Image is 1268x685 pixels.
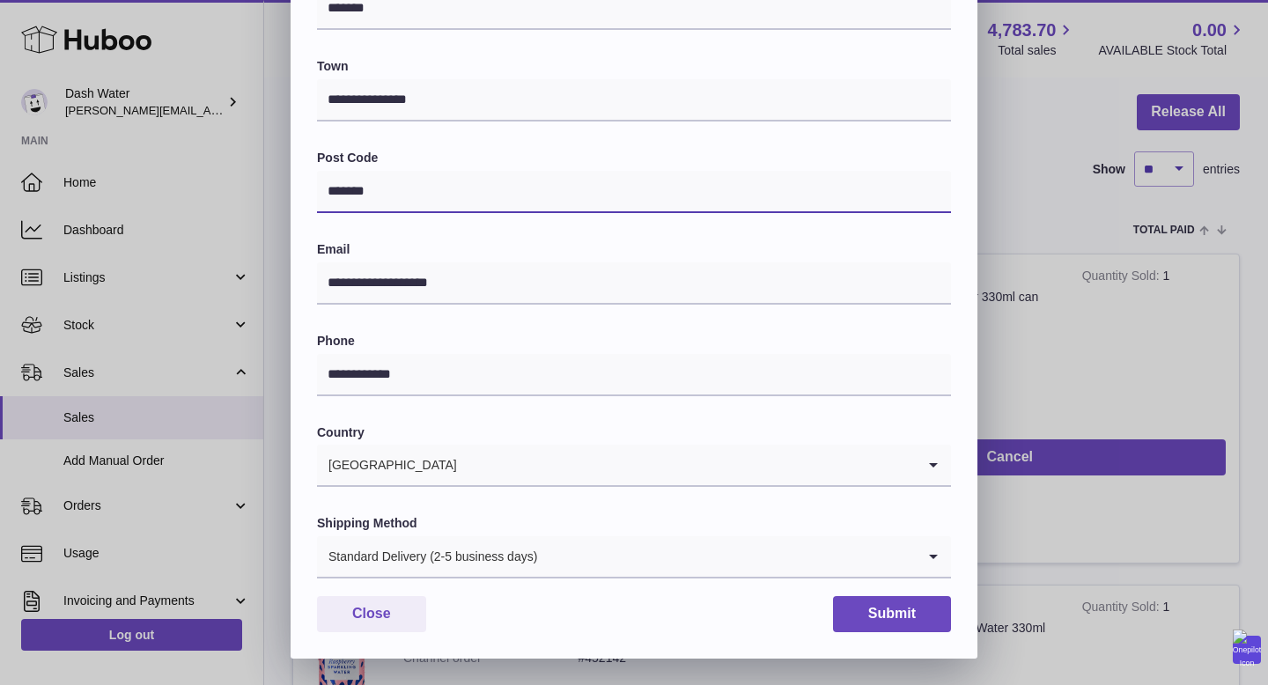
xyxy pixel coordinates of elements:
[317,241,951,258] label: Email
[458,445,916,485] input: Search for option
[317,445,951,487] div: Search for option
[833,596,951,632] button: Submit
[317,536,951,578] div: Search for option
[317,150,951,166] label: Post Code
[317,333,951,350] label: Phone
[317,58,951,75] label: Town
[317,596,426,632] button: Close
[317,424,951,441] label: Country
[317,536,538,577] span: Standard Delivery (2-5 business days)
[317,515,951,532] label: Shipping Method
[538,536,916,577] input: Search for option
[317,445,458,485] span: [GEOGRAPHIC_DATA]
